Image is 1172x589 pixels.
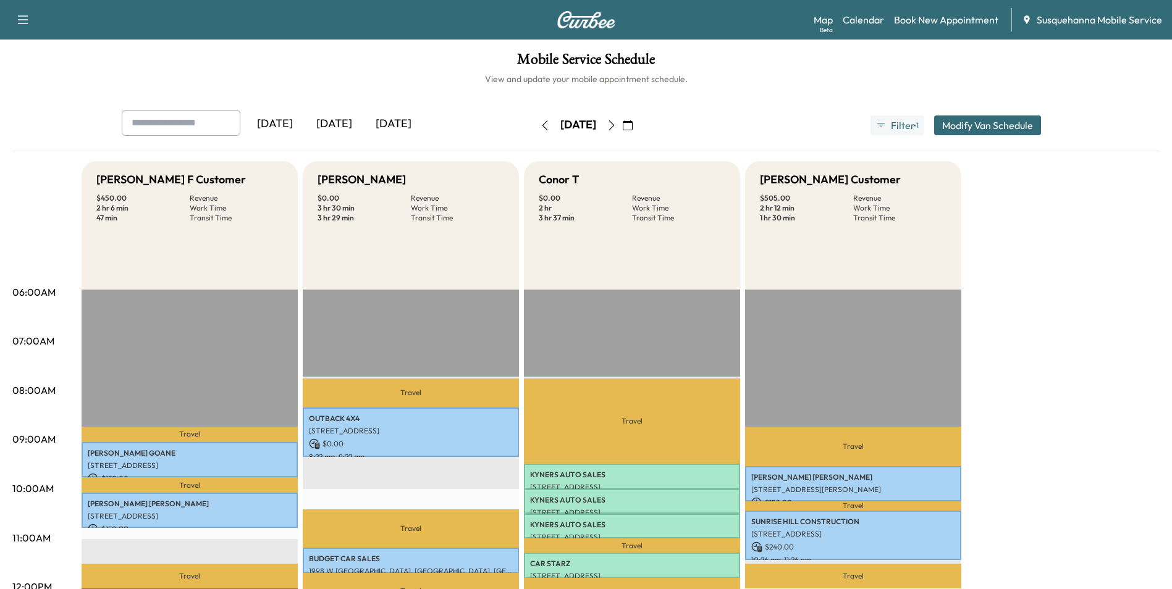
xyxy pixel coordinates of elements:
[82,427,298,443] p: Travel
[853,213,946,223] p: Transit Time
[632,203,725,213] p: Work Time
[530,470,734,480] p: KYNERS AUTO SALES
[557,11,616,28] img: Curbee Logo
[539,203,632,213] p: 2 hr
[751,541,955,553] p: $ 240.00
[88,461,292,470] p: [STREET_ADDRESS]
[560,117,596,133] div: [DATE]
[303,509,519,548] p: Travel
[530,482,734,492] p: [STREET_ADDRESS]
[318,203,411,213] p: 3 hr 30 min
[760,193,853,203] p: $ 505.00
[411,213,504,223] p: Transit Time
[364,110,423,138] div: [DATE]
[96,171,246,188] h5: [PERSON_NAME] F Customer
[12,481,54,496] p: 10:00AM
[88,511,292,521] p: [STREET_ADDRESS]
[88,524,292,535] p: $ 150.00
[745,564,961,588] p: Travel
[82,564,298,588] p: Travel
[530,559,734,569] p: CAR STARZ
[760,203,853,213] p: 2 hr 12 min
[96,203,190,213] p: 2 hr 6 min
[751,529,955,539] p: [STREET_ADDRESS]
[12,530,51,545] p: 11:00AM
[913,122,916,128] span: ●
[751,485,955,495] p: [STREET_ADDRESS][PERSON_NAME]
[894,12,998,27] a: Book New Appointment
[632,213,725,223] p: Transit Time
[309,438,513,449] p: $ 0.00
[12,52,1160,73] h1: Mobile Service Schedule
[12,73,1160,85] h6: View and update your mobile appointment schedule.
[309,414,513,424] p: OUTBACK 4X4
[309,554,513,564] p: BUDGET CAR SALES
[745,501,961,511] p: Travel
[12,285,56,299] p: 06:00AM
[190,203,283,213] p: Work Time
[309,566,513,576] p: 1998 W [GEOGRAPHIC_DATA], [GEOGRAPHIC_DATA], [GEOGRAPHIC_DATA], [GEOGRAPHIC_DATA]
[245,110,305,138] div: [DATE]
[751,472,955,482] p: [PERSON_NAME] [PERSON_NAME]
[760,171,901,188] h5: [PERSON_NAME] Customer
[891,118,913,133] span: Filter
[12,383,56,398] p: 08:00AM
[411,193,504,203] p: Revenue
[934,115,1041,135] button: Modify Van Schedule
[96,193,190,203] p: $ 450.00
[190,213,283,223] p: Transit Time
[190,193,283,203] p: Revenue
[12,432,56,446] p: 09:00AM
[303,378,519,407] p: Travel
[853,193,946,203] p: Revenue
[530,520,734,530] p: KYNERS AUTO SALES
[12,333,54,348] p: 07:00AM
[530,532,734,542] p: [STREET_ADDRESS]
[309,426,513,436] p: [STREET_ADDRESS]
[539,213,632,223] p: 3 hr 37 min
[530,495,734,505] p: KYNERS AUTO SALES
[530,508,734,517] p: [STREET_ADDRESS]
[814,12,833,27] a: MapBeta
[539,171,579,188] h5: Conor T
[1037,12,1162,27] span: Susquehanna Mobile Service
[916,120,919,130] span: 1
[524,378,740,464] p: Travel
[530,571,734,581] p: [STREET_ADDRESS]
[853,203,946,213] p: Work Time
[760,213,853,223] p: 1 hr 30 min
[871,115,924,135] button: Filter●1
[96,213,190,223] p: 47 min
[88,448,292,458] p: [PERSON_NAME] GOANE
[751,517,955,527] p: SUNRISE HILL CONSTRUCTION
[88,499,292,509] p: [PERSON_NAME] [PERSON_NAME]
[318,171,406,188] h5: [PERSON_NAME]
[843,12,884,27] a: Calendar
[539,193,632,203] p: $ 0.00
[88,473,292,484] p: $ 150.00
[751,497,955,508] p: $ 150.00
[309,452,513,462] p: 8:22 am - 9:22 am
[318,213,411,223] p: 3 hr 29 min
[411,203,504,213] p: Work Time
[745,427,961,467] p: Travel
[305,110,364,138] div: [DATE]
[820,25,833,35] div: Beta
[632,193,725,203] p: Revenue
[318,193,411,203] p: $ 0.00
[82,477,298,493] p: Travel
[751,555,955,565] p: 10:26 am - 11:26 am
[524,538,740,553] p: Travel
